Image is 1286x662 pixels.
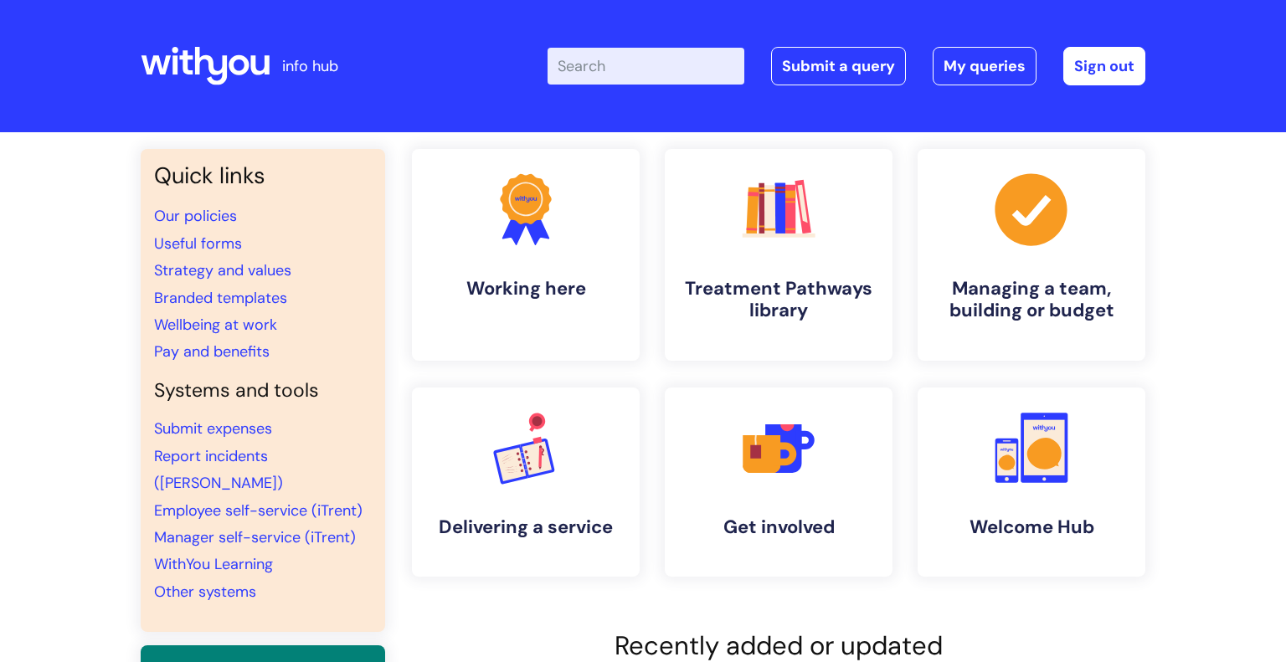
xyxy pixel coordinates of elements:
h4: Get involved [678,516,879,538]
a: Our policies [154,206,237,226]
a: Manager self-service (iTrent) [154,527,356,547]
a: Working here [412,149,640,361]
h4: Delivering a service [425,516,626,538]
h2: Recently added or updated [412,630,1145,661]
h3: Quick links [154,162,372,189]
a: Useful forms [154,233,242,254]
input: Search [548,48,744,85]
h4: Welcome Hub [931,516,1132,538]
a: Submit expenses [154,418,272,439]
a: Get involved [665,387,892,577]
a: WithYou Learning [154,554,273,574]
a: Other systems [154,582,256,602]
a: Report incidents ([PERSON_NAME]) [154,446,283,493]
a: Strategy and values [154,260,291,280]
a: Pay and benefits [154,341,270,362]
a: Branded templates [154,288,287,308]
h4: Treatment Pathways library [678,278,879,322]
a: Managing a team, building or budget [918,149,1145,361]
a: Welcome Hub [918,387,1145,577]
a: Employee self-service (iTrent) [154,500,363,521]
a: Submit a query [771,47,906,85]
a: Treatment Pathways library [665,149,892,361]
h4: Working here [425,278,626,300]
a: Wellbeing at work [154,315,277,335]
h4: Managing a team, building or budget [931,278,1132,322]
h4: Systems and tools [154,379,372,403]
a: Delivering a service [412,387,640,577]
a: My queries [933,47,1037,85]
div: | - [548,47,1145,85]
p: info hub [282,53,338,80]
a: Sign out [1063,47,1145,85]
